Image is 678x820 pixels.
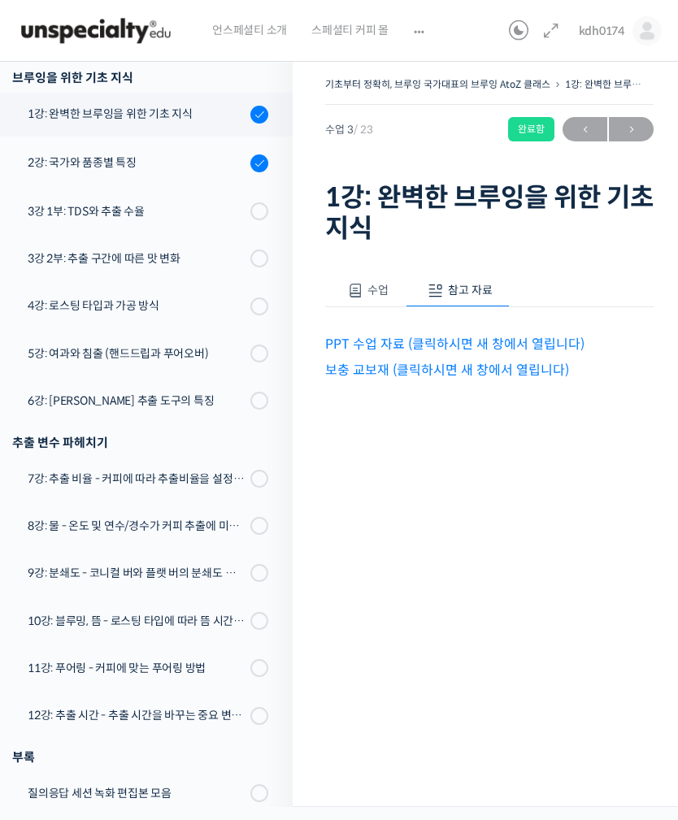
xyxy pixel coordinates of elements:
[12,746,268,768] div: 부록
[325,336,585,353] a: PPT 수업 자료 (클릭하시면 새 창에서 열립니다)
[609,117,654,141] a: 다음→
[563,119,607,141] span: ←
[354,123,373,137] span: / 23
[28,470,246,488] div: 7강: 추출 비율 - 커피에 따라 추출비율을 설정하는 방법
[28,659,246,677] div: 11강: 푸어링 - 커피에 맞는 푸어링 방법
[28,105,246,123] div: 1강: 완벽한 브루잉을 위한 기초 지식
[28,345,246,362] div: 5강: 여과와 침출 (핸드드립과 푸어오버)
[12,432,268,453] div: 추출 변수 파헤치기
[251,540,271,553] span: 설정
[28,297,246,315] div: 4강: 로스팅 타입과 가공 방식
[325,124,373,135] span: 수업 3
[28,612,246,630] div: 10강: 블루밍, 뜸 - 로스팅 타입에 따라 뜸 시간을 다르게 해야 하는 이유
[28,202,246,220] div: 3강 1부: TDS와 추출 수율
[28,706,246,724] div: 12강: 추출 시간 - 추출 시간을 바꾸는 중요 변수 파헤치기
[28,154,246,171] div: 2강: 국가와 품종별 특징
[51,540,61,553] span: 홈
[325,362,569,379] a: 보충 교보재 (클릭하시면 새 창에서 열립니다)
[609,119,654,141] span: →
[325,78,550,90] a: 기초부터 정확히, 브루잉 국가대표의 브루잉 AtoZ 클래스
[448,283,493,297] span: 참고 자료
[107,515,210,556] a: 대화
[28,784,246,802] div: 질의응답 세션 녹화 편집본 모음
[12,67,268,89] div: 브루잉을 위한 기초 지식
[28,249,246,267] div: 3강 2부: 추출 구간에 따른 맛 변화
[210,515,312,556] a: 설정
[28,564,246,582] div: 9강: 분쇄도 - 코니컬 버와 플랫 버의 분쇄도 차이는 왜 추출 결과물에 영향을 미치는가
[508,117,554,141] div: 완료함
[325,182,654,245] h1: 1강: 완벽한 브루잉을 위한 기초 지식
[579,24,624,38] span: kdh0174
[28,517,246,535] div: 8강: 물 - 온도 및 연수/경수가 커피 추출에 미치는 영향
[28,392,246,410] div: 6강: [PERSON_NAME] 추출 도구의 특징
[5,515,107,556] a: 홈
[149,540,168,553] span: 대화
[367,283,389,297] span: 수업
[563,117,607,141] a: ←이전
